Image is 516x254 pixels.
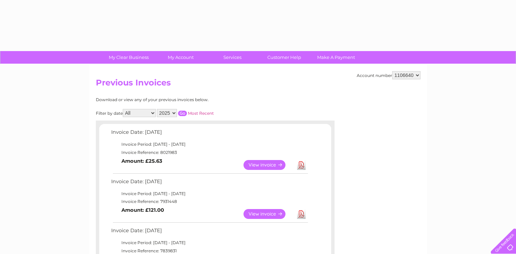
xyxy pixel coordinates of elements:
a: Services [204,51,261,64]
b: Amount: £121.00 [121,207,164,213]
a: My Clear Business [101,51,157,64]
td: Invoice Reference: 8021983 [109,148,309,157]
div: Account number [357,71,421,79]
td: Invoice Period: [DATE] - [DATE] [109,140,309,148]
div: Filter by date [96,109,275,117]
a: Customer Help [256,51,312,64]
td: Invoice Date: [DATE] [109,226,309,239]
div: Download or view any of your previous invoices below. [96,97,275,102]
a: Download [297,209,306,219]
a: Most Recent [188,111,214,116]
a: Make A Payment [308,51,364,64]
td: Invoice Date: [DATE] [109,177,309,190]
td: Invoice Period: [DATE] - [DATE] [109,190,309,198]
b: Amount: £25.63 [121,158,162,164]
td: Invoice Period: [DATE] - [DATE] [109,239,309,247]
td: Invoice Reference: 7931448 [109,197,309,206]
a: View [244,160,294,170]
a: Download [297,160,306,170]
h2: Previous Invoices [96,78,421,91]
td: Invoice Date: [DATE] [109,128,309,140]
a: View [244,209,294,219]
a: My Account [152,51,209,64]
